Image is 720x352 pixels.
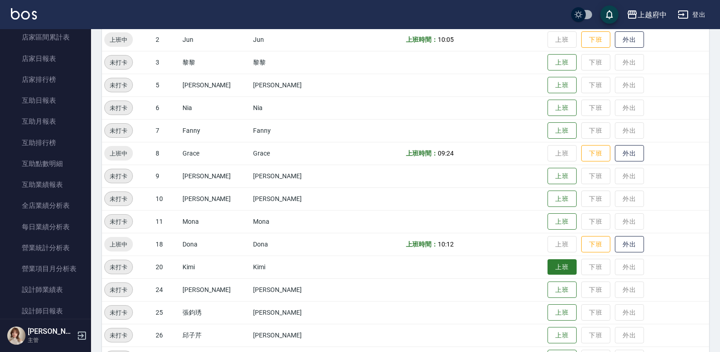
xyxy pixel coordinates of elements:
[4,48,87,69] a: 店家日報表
[548,168,577,185] button: 上班
[406,36,438,43] b: 上班時間：
[406,150,438,157] b: 上班時間：
[548,77,577,94] button: 上班
[251,187,333,210] td: [PERSON_NAME]
[548,259,577,275] button: 上班
[180,233,251,256] td: Dona
[251,51,333,74] td: 黎黎
[548,100,577,116] button: 上班
[4,174,87,195] a: 互助業績報表
[4,279,87,300] a: 設計師業績表
[153,278,180,301] td: 24
[105,285,132,295] span: 未打卡
[28,327,74,336] h5: [PERSON_NAME]
[4,258,87,279] a: 營業項目月分析表
[104,240,133,249] span: 上班中
[581,145,610,162] button: 下班
[4,301,87,322] a: 設計師日報表
[615,236,644,253] button: 外出
[153,74,180,96] td: 5
[153,165,180,187] td: 9
[105,262,132,272] span: 未打卡
[105,126,132,136] span: 未打卡
[180,278,251,301] td: [PERSON_NAME]
[180,324,251,347] td: 邱子芹
[4,237,87,258] a: 營業統計分析表
[548,282,577,298] button: 上班
[638,9,667,20] div: 上越府中
[251,278,333,301] td: [PERSON_NAME]
[615,145,644,162] button: 外出
[4,132,87,153] a: 互助排行榜
[674,6,709,23] button: 登出
[4,195,87,216] a: 全店業績分析表
[4,27,87,48] a: 店家區間累計表
[105,331,132,340] span: 未打卡
[180,301,251,324] td: 張鈞琇
[548,54,577,71] button: 上班
[105,103,132,113] span: 未打卡
[105,217,132,226] span: 未打卡
[7,327,25,345] img: Person
[153,301,180,324] td: 25
[406,241,438,248] b: 上班時間：
[180,96,251,119] td: Nia
[4,111,87,132] a: 互助月報表
[548,213,577,230] button: 上班
[153,28,180,51] td: 2
[251,142,333,165] td: Grace
[251,96,333,119] td: Nia
[438,241,454,248] span: 10:12
[105,58,132,67] span: 未打卡
[153,96,180,119] td: 6
[251,233,333,256] td: Dona
[251,165,333,187] td: [PERSON_NAME]
[180,165,251,187] td: [PERSON_NAME]
[180,210,251,233] td: Mona
[153,233,180,256] td: 18
[153,256,180,278] td: 20
[153,51,180,74] td: 3
[180,256,251,278] td: Kimi
[581,31,610,48] button: 下班
[251,119,333,142] td: Fanny
[548,191,577,207] button: 上班
[4,90,87,111] a: 互助日報表
[153,119,180,142] td: 7
[251,256,333,278] td: Kimi
[180,142,251,165] td: Grace
[581,236,610,253] button: 下班
[105,171,132,181] span: 未打卡
[251,74,333,96] td: [PERSON_NAME]
[548,304,577,321] button: 上班
[251,324,333,347] td: [PERSON_NAME]
[180,119,251,142] td: Fanny
[548,122,577,139] button: 上班
[11,8,37,20] img: Logo
[180,74,251,96] td: [PERSON_NAME]
[105,308,132,317] span: 未打卡
[4,69,87,90] a: 店家排行榜
[180,28,251,51] td: Jun
[153,187,180,210] td: 10
[251,28,333,51] td: Jun
[153,142,180,165] td: 8
[4,153,87,174] a: 互助點數明細
[251,301,333,324] td: [PERSON_NAME]
[153,210,180,233] td: 11
[105,194,132,204] span: 未打卡
[615,31,644,48] button: 外出
[180,51,251,74] td: 黎黎
[4,216,87,237] a: 每日業績分析表
[251,210,333,233] td: Mona
[438,36,454,43] span: 10:05
[153,324,180,347] td: 26
[180,187,251,210] td: [PERSON_NAME]
[105,80,132,90] span: 未打卡
[600,5,619,24] button: save
[104,35,133,45] span: 上班中
[623,5,670,24] button: 上越府中
[104,149,133,158] span: 上班中
[438,150,454,157] span: 09:24
[28,336,74,344] p: 主管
